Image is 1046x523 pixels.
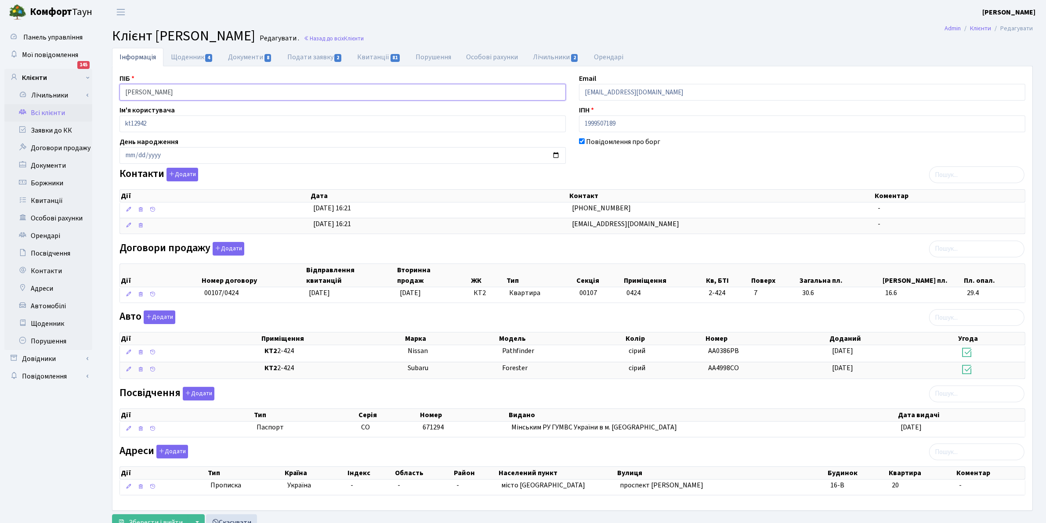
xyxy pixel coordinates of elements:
[119,73,134,84] label: ПІБ
[4,122,92,139] a: Заявки до КК
[945,24,961,33] a: Admin
[4,174,92,192] a: Боржники
[119,387,214,400] label: Посвідчення
[982,7,1035,18] a: [PERSON_NAME]
[119,168,198,181] label: Контакти
[799,264,882,287] th: Загальна пл.
[9,4,26,21] img: logo.png
[586,137,660,147] label: Повідомлення про борг
[970,24,991,33] a: Клієнти
[400,288,421,298] span: [DATE]
[310,190,568,202] th: Дата
[616,467,827,479] th: Вулиця
[474,288,502,298] span: КТ2
[625,332,705,345] th: Колір
[120,190,310,202] th: Дії
[4,227,92,245] a: Орендарі
[901,422,922,432] span: [DATE]
[207,467,284,479] th: Тип
[350,48,408,66] a: Квитанції
[4,29,92,46] a: Панель управління
[4,332,92,350] a: Порушення
[832,346,853,356] span: [DATE]
[705,264,750,287] th: Кв, БТІ
[213,242,244,256] button: Договори продажу
[166,168,198,181] button: Контакти
[398,480,400,490] span: -
[164,166,198,182] a: Додати
[754,288,795,298] span: 7
[967,288,1021,298] span: 29.4
[264,363,277,373] b: КТ2
[629,363,645,373] span: сірий
[112,26,255,46] span: Клієнт [PERSON_NAME]
[358,409,419,421] th: Серія
[119,137,178,147] label: День народження
[453,467,498,479] th: Район
[4,350,92,368] a: Довідники
[344,34,364,43] span: Клієнти
[22,50,78,60] span: Мої повідомлення
[396,264,470,287] th: Вторинна продаж
[264,346,277,356] b: КТ2
[4,280,92,297] a: Адреси
[709,288,747,298] span: 2-424
[409,48,459,66] a: Порушення
[568,190,874,202] th: Контакт
[832,363,853,373] span: [DATE]
[334,54,341,62] span: 2
[929,309,1024,326] input: Пошук...
[929,444,1024,460] input: Пошук...
[261,332,404,345] th: Приміщення
[459,48,526,66] a: Особові рахунки
[705,332,829,345] th: Номер
[470,264,505,287] th: ЖК
[579,73,596,84] label: Email
[571,54,578,62] span: 2
[313,219,351,229] span: [DATE] 16:21
[4,69,92,87] a: Клієнти
[878,219,880,229] span: -
[30,5,72,19] b: Комфорт
[878,203,880,213] span: -
[394,467,453,479] th: Область
[502,363,528,373] span: Forester
[119,445,188,458] label: Адреси
[4,139,92,157] a: Договори продажу
[309,288,330,298] span: [DATE]
[23,32,83,42] span: Панель управління
[163,48,221,66] a: Щоденник
[929,166,1024,183] input: Пошук...
[280,48,350,66] a: Подати заявку
[181,385,214,400] a: Додати
[750,264,799,287] th: Поверх
[827,467,888,479] th: Будинок
[498,467,616,479] th: Населений пункт
[120,409,253,421] th: Дії
[956,467,1024,479] th: Коментар
[4,297,92,315] a: Автомобілі
[831,480,845,490] span: 16-В
[4,192,92,209] a: Квитанції
[4,46,92,64] a: Мої повідомлення145
[205,54,212,62] span: 4
[120,332,261,345] th: Дії
[264,54,271,62] span: 8
[882,264,963,287] th: [PERSON_NAME] пл.
[404,332,499,345] th: Марка
[408,363,428,373] span: Subaru
[210,480,241,491] span: Прописка
[874,190,1024,202] th: Коментар
[4,315,92,332] a: Щоденник
[264,346,401,356] span: 2-424
[144,310,175,324] button: Авто
[257,422,354,433] span: Паспорт
[120,467,207,479] th: Дії
[120,264,201,287] th: Дії
[572,203,631,213] span: [PHONE_NUMBER]
[305,264,396,287] th: Відправлення квитанцій
[506,264,576,287] th: Тип
[4,104,92,122] a: Всі клієнти
[626,288,641,298] span: 0424
[620,480,703,490] span: проспект [PERSON_NAME]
